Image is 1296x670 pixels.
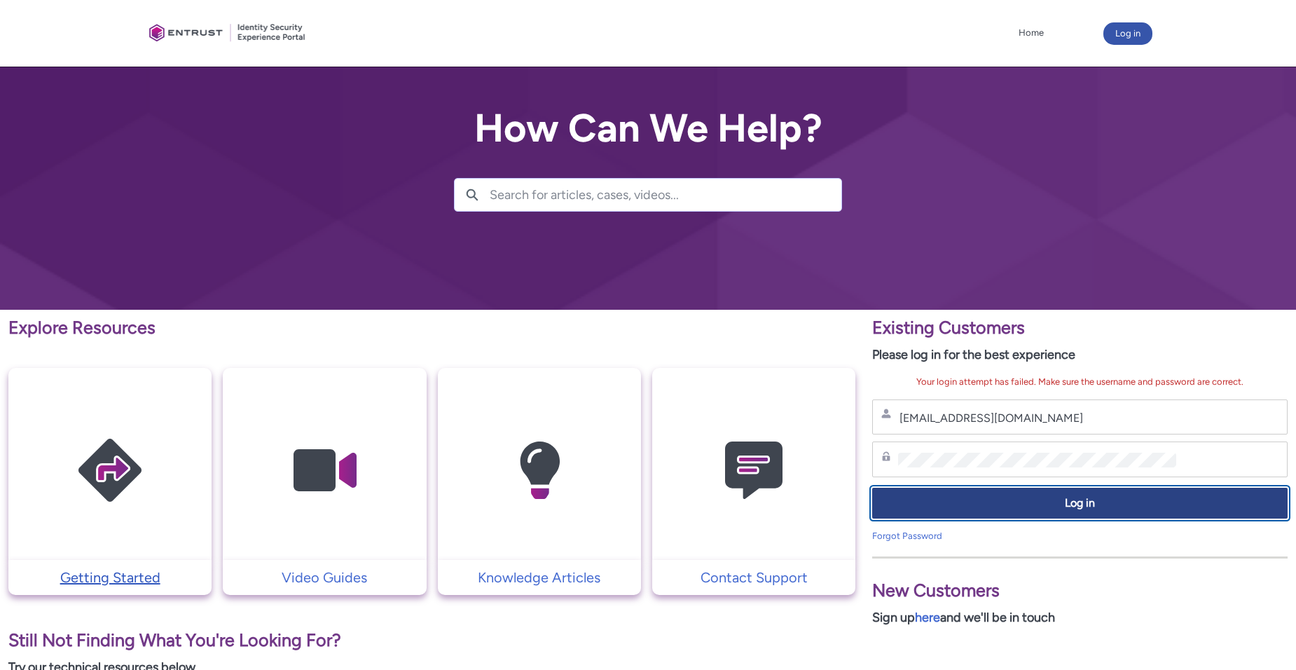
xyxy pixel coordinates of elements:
[43,395,177,546] img: Getting Started
[898,411,1176,425] input: Username
[15,567,205,588] p: Getting Started
[8,627,855,654] p: Still Not Finding What You're Looking For?
[687,395,820,546] img: Contact Support
[223,567,426,588] a: Video Guides
[659,567,848,588] p: Contact Support
[455,179,490,211] button: Search
[8,315,855,341] p: Explore Resources
[230,567,419,588] p: Video Guides
[881,495,1278,512] span: Log in
[652,567,855,588] a: Contact Support
[258,395,391,546] img: Video Guides
[872,608,1288,627] p: Sign up and we'll be in touch
[454,107,842,150] h2: How Can We Help?
[872,577,1288,604] p: New Customers
[490,179,841,211] input: Search for articles, cases, videos...
[872,346,1288,364] p: Please log in for the best experience
[445,567,634,588] p: Knowledge Articles
[8,567,212,588] a: Getting Started
[1103,22,1152,45] button: Log in
[872,531,942,541] a: Forgot Password
[438,567,641,588] a: Knowledge Articles
[1015,22,1047,43] a: Home
[872,315,1288,341] p: Existing Customers
[915,610,940,625] a: here
[872,488,1288,519] button: Log in
[872,375,1288,389] div: Your login attempt has failed. Make sure the username and password are correct.
[473,395,606,546] img: Knowledge Articles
